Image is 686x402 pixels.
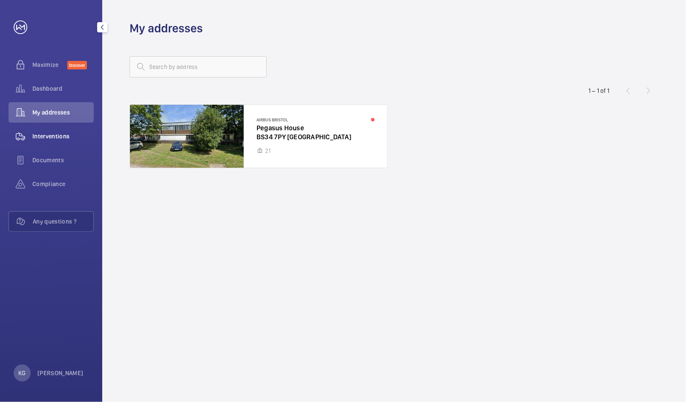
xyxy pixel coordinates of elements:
input: Search by address [130,56,267,78]
div: 1 – 1 of 1 [588,86,610,95]
span: Documents [32,156,94,164]
span: Any questions ? [33,217,93,226]
span: Compliance [32,180,94,188]
span: Discover [67,61,87,69]
span: Maximize [32,60,67,69]
p: [PERSON_NAME] [37,369,84,377]
h1: My addresses [130,20,203,36]
span: Dashboard [32,84,94,93]
p: KG [18,369,26,377]
span: My addresses [32,108,94,117]
span: Interventions [32,132,94,141]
